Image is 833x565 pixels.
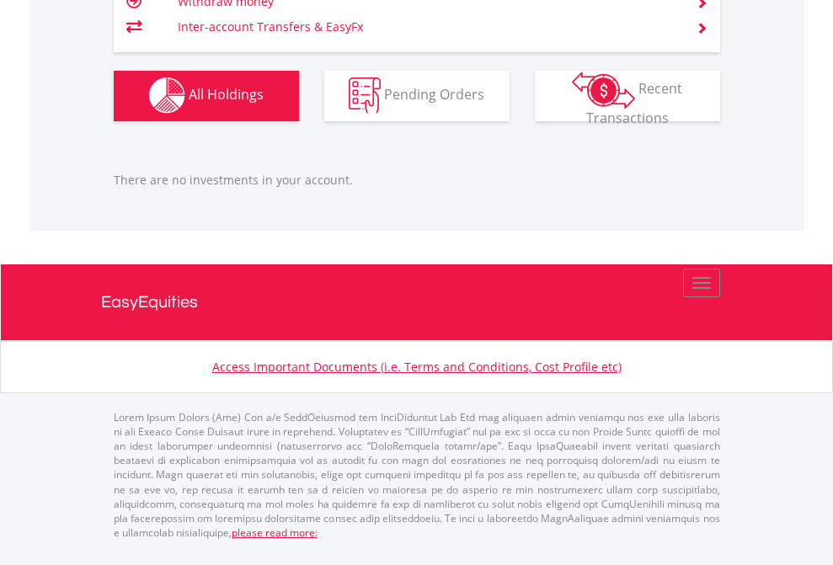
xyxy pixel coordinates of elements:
a: Access Important Documents (i.e. Terms and Conditions, Cost Profile etc) [212,359,622,375]
img: pending_instructions-wht.png [349,77,381,114]
td: Inter-account Transfers & EasyFx [178,14,675,40]
button: Recent Transactions [535,71,720,121]
span: Pending Orders [384,85,484,104]
button: Pending Orders [324,71,510,121]
img: transactions-zar-wht.png [572,72,635,109]
span: Recent Transactions [586,79,683,127]
span: All Holdings [189,85,264,104]
button: All Holdings [114,71,299,121]
a: please read more: [232,525,318,540]
img: holdings-wht.png [149,77,185,114]
p: There are no investments in your account. [114,172,720,189]
a: EasyEquities [101,264,733,340]
p: Lorem Ipsum Dolors (Ame) Con a/e SeddOeiusmod tem InciDiduntut Lab Etd mag aliquaen admin veniamq... [114,410,720,540]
